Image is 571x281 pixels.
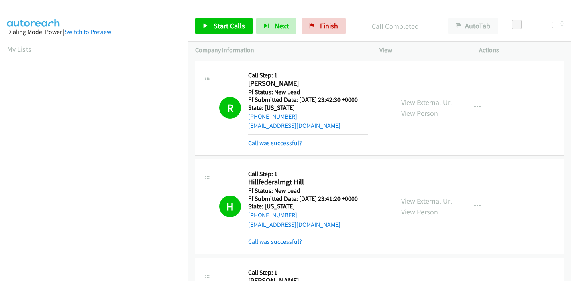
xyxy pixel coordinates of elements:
[401,98,452,107] a: View External Url
[248,88,368,96] h5: Ff Status: New Lead
[357,21,434,32] p: Call Completed
[248,113,297,120] a: [PHONE_NUMBER]
[248,96,368,104] h5: Ff Submitted Date: [DATE] 23:42:30 +0000
[379,45,465,55] p: View
[248,104,368,112] h5: State: [US_STATE]
[248,79,368,88] h2: [PERSON_NAME]
[302,18,346,34] a: Finish
[248,238,302,245] a: Call was successful?
[256,18,296,34] button: Next
[195,18,253,34] a: Start Calls
[248,269,368,277] h5: Call Step: 1
[248,139,302,147] a: Call was successful?
[248,187,368,195] h5: Ff Status: New Lead
[214,21,245,30] span: Start Calls
[248,170,368,178] h5: Call Step: 1
[195,45,365,55] p: Company Information
[248,178,368,187] h2: Hillfederalmgt Hill
[248,195,368,203] h5: Ff Submitted Date: [DATE] 23:41:20 +0000
[401,109,438,118] a: View Person
[448,18,498,34] button: AutoTab
[7,27,181,37] div: Dialing Mode: Power |
[248,221,341,228] a: [EMAIL_ADDRESS][DOMAIN_NAME]
[401,207,438,216] a: View Person
[65,28,111,36] a: Switch to Preview
[320,21,338,30] span: Finish
[248,71,368,79] h5: Call Step: 1
[248,211,297,219] a: [PHONE_NUMBER]
[548,109,571,172] iframe: Resource Center
[7,44,31,54] a: My Lists
[401,196,452,206] a: View External Url
[516,22,553,28] div: Delay between calls (in seconds)
[560,18,564,29] div: 0
[219,97,241,119] h1: R
[248,202,368,210] h5: State: [US_STATE]
[248,122,341,129] a: [EMAIL_ADDRESS][DOMAIN_NAME]
[219,196,241,217] h1: H
[479,45,564,55] p: Actions
[275,21,289,30] span: Next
